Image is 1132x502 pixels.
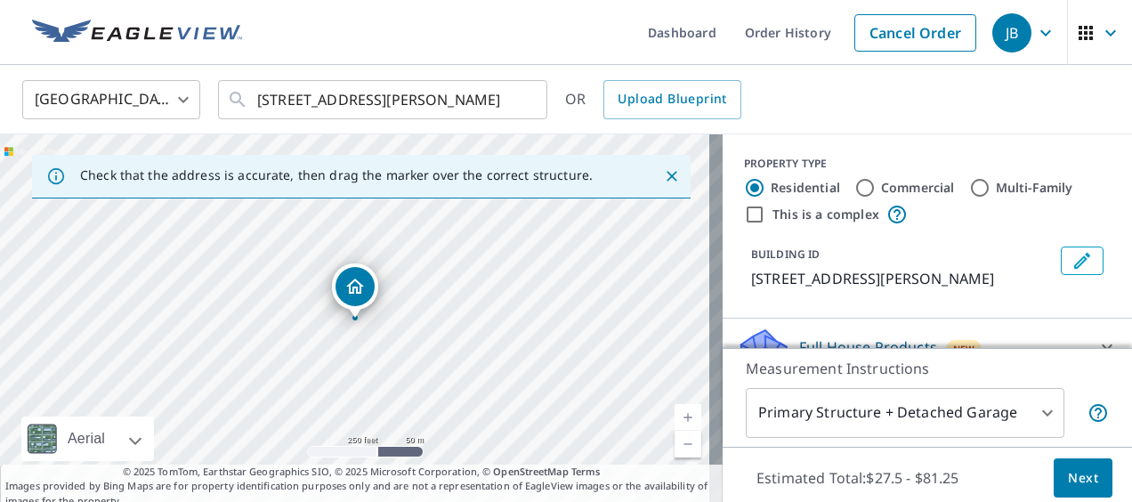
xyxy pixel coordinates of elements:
[953,342,975,356] span: New
[618,88,726,110] span: Upload Blueprint
[675,404,701,431] a: Current Level 17, Zoom In
[746,388,1064,438] div: Primary Structure + Detached Garage
[571,465,601,478] a: Terms
[746,358,1109,379] p: Measurement Instructions
[737,326,1118,368] div: Full House ProductsNew
[992,13,1031,53] div: JB
[123,465,601,480] span: © 2025 TomTom, Earthstar Geographics SIO, © 2025 Microsoft Corporation, ©
[565,80,741,119] div: OR
[742,458,974,498] p: Estimated Total: $27.5 - $81.25
[751,268,1054,289] p: [STREET_ADDRESS][PERSON_NAME]
[21,417,154,461] div: Aerial
[493,465,568,478] a: OpenStreetMap
[751,247,820,262] p: BUILDING ID
[257,75,511,125] input: Search by address or latitude-longitude
[32,20,242,46] img: EV Logo
[996,179,1073,197] label: Multi-Family
[771,179,840,197] label: Residential
[22,75,200,125] div: [GEOGRAPHIC_DATA]
[1068,467,1098,490] span: Next
[799,336,937,358] p: Full House Products
[332,263,378,319] div: Dropped pin, building 1, Residential property, 501 Kilgore Farms Cir Simpsonville, SC 29681
[1088,402,1109,424] span: Your report will include the primary structure and a detached garage if one exists.
[881,179,955,197] label: Commercial
[744,156,1111,172] div: PROPERTY TYPE
[1054,458,1112,498] button: Next
[603,80,740,119] a: Upload Blueprint
[80,167,593,183] p: Check that the address is accurate, then drag the marker over the correct structure.
[675,431,701,457] a: Current Level 17, Zoom Out
[772,206,879,223] label: This is a complex
[1061,247,1104,275] button: Edit building 1
[854,14,976,52] a: Cancel Order
[62,417,110,461] div: Aerial
[660,165,683,188] button: Close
